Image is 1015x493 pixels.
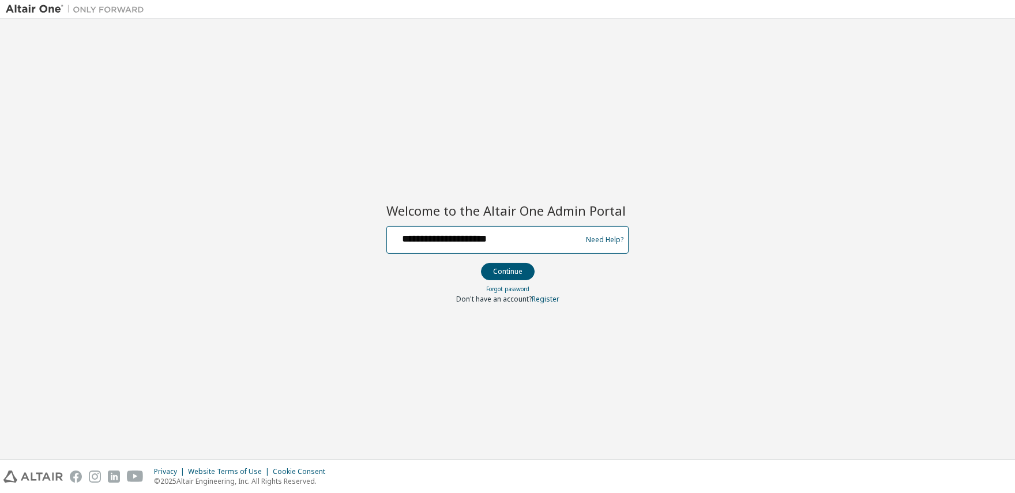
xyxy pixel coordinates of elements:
[486,285,529,293] a: Forgot password
[89,471,101,483] img: instagram.svg
[481,263,535,280] button: Continue
[586,239,623,240] a: Need Help?
[386,202,629,219] h2: Welcome to the Altair One Admin Portal
[456,294,532,304] span: Don't have an account?
[127,471,144,483] img: youtube.svg
[6,3,150,15] img: Altair One
[108,471,120,483] img: linkedin.svg
[70,471,82,483] img: facebook.svg
[273,467,332,476] div: Cookie Consent
[154,476,332,486] p: © 2025 Altair Engineering, Inc. All Rights Reserved.
[532,294,559,304] a: Register
[188,467,273,476] div: Website Terms of Use
[154,467,188,476] div: Privacy
[3,471,63,483] img: altair_logo.svg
